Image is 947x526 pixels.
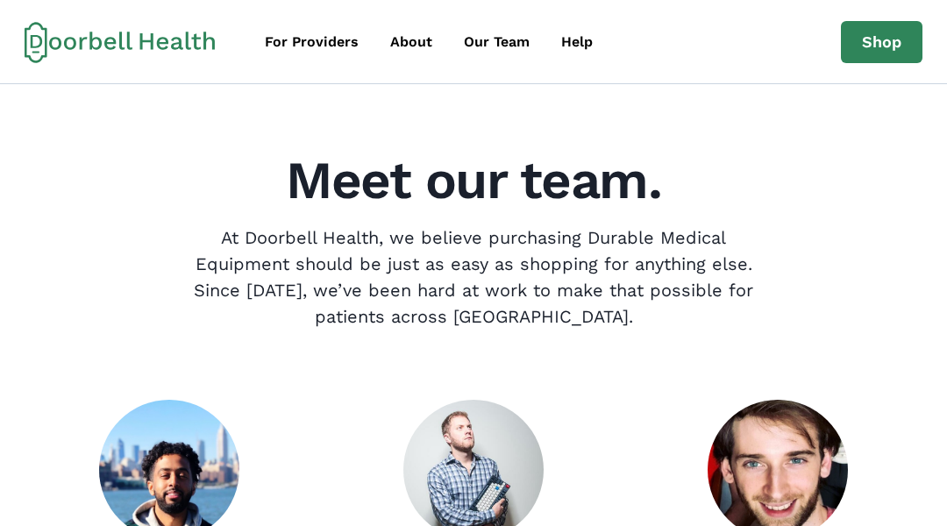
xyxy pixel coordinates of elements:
a: For Providers [251,25,373,60]
a: About [376,25,446,60]
div: About [390,32,432,53]
p: At Doorbell Health, we believe purchasing Durable Medical Equipment should be just as easy as sho... [179,224,768,330]
div: Help [561,32,593,53]
h2: Meet our team. [28,154,919,207]
a: Our Team [450,25,544,60]
div: For Providers [265,32,359,53]
div: Our Team [464,32,530,53]
a: Shop [841,21,922,63]
a: Help [547,25,607,60]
